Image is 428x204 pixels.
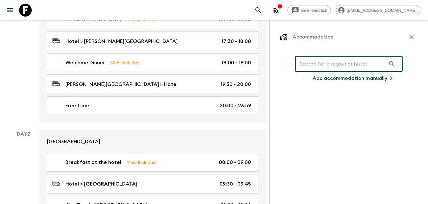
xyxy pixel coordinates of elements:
[287,5,331,15] a: Give feedback
[4,4,16,17] button: menu
[8,130,39,138] p: Day 2
[313,74,387,82] p: Add accommodation manually
[65,81,178,88] p: [PERSON_NAME][GEOGRAPHIC_DATA] > Hotel
[343,8,420,13] span: [EMAIL_ADDRESS][DOMAIN_NAME]
[47,32,259,51] a: Hotel > [PERSON_NAME][GEOGRAPHIC_DATA]17:30 - 18:00
[252,4,265,17] button: search adventures
[47,138,100,145] p: [GEOGRAPHIC_DATA]
[297,8,331,13] span: Give feedback
[126,159,156,166] p: Meal Included
[221,38,251,45] p: 17:30 - 18:00
[65,158,121,166] p: Breakfast at the hotel
[65,38,178,45] p: Hotel > [PERSON_NAME][GEOGRAPHIC_DATA]
[295,55,385,73] input: Search for a region or hotel...
[65,59,105,67] p: Welcome Dinner
[47,174,259,193] a: Hotel > [GEOGRAPHIC_DATA]09:30 - 09:45
[110,59,140,66] p: Meal Included
[305,72,403,85] button: Add accommodation manually
[219,158,251,166] p: 08:00 - 09:00
[65,180,137,188] p: Hotel > [GEOGRAPHIC_DATA]
[47,153,259,172] a: Breakfast at the hotelMeal Included08:00 - 09:00
[65,102,89,109] p: Free Time
[39,130,267,153] a: [GEOGRAPHIC_DATA]
[47,53,259,72] a: Welcome DinnerMeal Included18:00 - 19:00
[47,74,259,94] a: [PERSON_NAME][GEOGRAPHIC_DATA] > Hotel19:30 - 20:00
[220,180,251,188] p: 09:30 - 09:45
[220,102,251,109] p: 20:00 - 23:59
[221,59,251,67] p: 18:00 - 19:00
[47,96,259,115] a: Free Time20:00 - 23:59
[336,5,420,15] div: [EMAIL_ADDRESS][DOMAIN_NAME]
[293,33,333,41] p: Accommodation
[221,81,251,88] p: 19:30 - 20:00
